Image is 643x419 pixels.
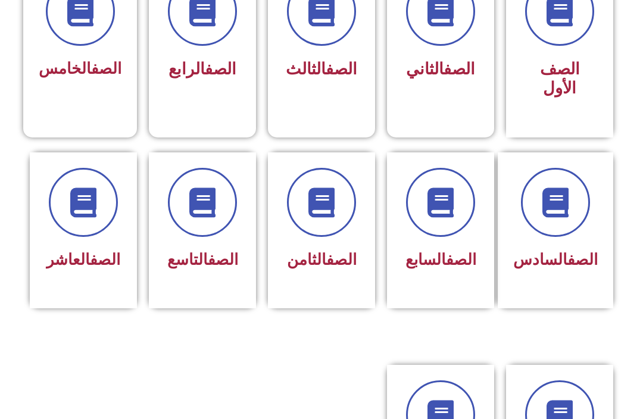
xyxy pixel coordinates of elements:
[444,60,475,79] a: الصف
[326,251,357,268] a: الصف
[167,251,238,268] span: التاسع
[326,60,357,79] a: الصف
[287,251,357,268] span: الثامن
[446,251,476,268] a: الصف
[205,60,236,79] a: الصف
[208,251,238,268] a: الصف
[513,251,598,268] span: السادس
[168,60,236,79] span: الرابع
[286,60,357,79] span: الثالث
[91,60,121,77] a: الصف
[567,251,598,268] a: الصف
[540,60,580,98] span: الصف الأول
[39,60,121,77] span: الخامس
[90,251,120,268] a: الصف
[46,251,120,268] span: العاشر
[405,251,476,268] span: السابع
[406,60,475,79] span: الثاني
